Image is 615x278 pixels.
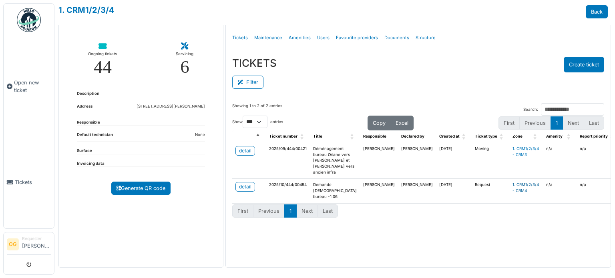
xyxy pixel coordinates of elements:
[439,134,460,138] span: Created at
[232,57,277,69] h3: TICKETS
[310,143,360,179] td: Déménagement bureau Oriane vers [PERSON_NAME] et [PERSON_NAME] vers ancien infra
[239,147,251,154] div: detail
[14,79,51,94] span: Open new ticket
[310,179,360,203] td: Demande [DEMOGRAPHIC_DATA] bureau -1.06
[232,204,338,218] nav: pagination
[512,182,539,193] a: 1. CRM1/2/3/4 - CRM4
[82,36,123,82] a: Ongoing tickets 44
[77,132,113,141] dt: Default technician
[475,134,497,138] span: Ticket type
[586,5,608,18] a: Back
[77,161,105,167] dt: Invoicing data
[77,104,92,113] dt: Address
[472,143,509,179] td: Moving
[111,182,171,195] a: Generate QR code
[564,57,604,72] button: Create ticket
[284,204,297,218] button: 1
[551,116,563,130] button: 1
[77,148,92,154] dt: Surface
[512,134,523,138] span: Zone
[176,50,193,58] div: Servicing
[436,179,472,203] td: [DATE]
[22,236,51,253] li: [PERSON_NAME]
[546,134,563,138] span: Amenity
[314,28,333,47] a: Users
[15,178,51,186] span: Tickets
[436,143,472,179] td: [DATE]
[235,146,255,156] a: detail
[360,143,398,179] td: [PERSON_NAME]
[22,236,51,242] div: Requester
[363,134,386,138] span: Responsible
[269,134,297,138] span: Ticket number
[285,28,314,47] a: Amenities
[360,179,398,203] td: [PERSON_NAME]
[4,36,54,136] a: Open new ticket
[88,50,117,58] div: Ongoing tickets
[381,28,412,47] a: Documents
[58,5,115,15] a: 1. CRM1/2/3/4
[169,36,200,82] a: Servicing 6
[580,134,608,138] span: Report priority
[333,28,381,47] a: Favourite providers
[94,58,112,76] div: 44
[543,143,577,179] td: n/a
[77,91,99,97] dt: Description
[543,179,577,203] td: n/a
[251,28,285,47] a: Maintenance
[401,134,424,138] span: Declared by
[412,28,439,47] a: Structure
[396,120,408,126] span: Excel
[17,8,41,32] img: Badge_color-CXgf-gQk.svg
[462,130,467,143] span: Created at: Activate to sort
[373,120,386,126] span: Copy
[180,58,189,76] div: 6
[368,116,391,130] button: Copy
[77,120,100,126] dt: Responsible
[567,130,572,143] span: Amenity: Activate to sort
[398,143,436,179] td: [PERSON_NAME]
[232,116,283,128] label: Show entries
[195,132,205,138] dd: None
[390,116,414,130] button: Excel
[232,76,263,89] button: Filter
[498,116,604,130] nav: pagination
[523,107,538,113] label: Search:
[350,130,355,143] span: Title: Activate to sort
[500,130,504,143] span: Ticket type: Activate to sort
[4,136,54,229] a: Tickets
[398,179,436,203] td: [PERSON_NAME]
[243,116,267,128] select: Showentries
[7,236,51,255] a: OG Requester[PERSON_NAME]
[239,183,251,190] div: detail
[266,143,310,179] td: 2025/09/444/00421
[232,103,282,116] div: Showing 1 to 2 of 2 entries
[235,182,255,192] a: detail
[313,134,322,138] span: Title
[610,130,615,143] span: Report priority: Activate to sort
[137,104,205,110] dd: [STREET_ADDRESS][PERSON_NAME]
[7,238,19,250] li: OG
[533,130,538,143] span: Zone: Activate to sort
[512,146,539,157] a: 1. CRM1/2/3/4 - CRM3
[266,179,310,203] td: 2025/10/444/00494
[229,28,251,47] a: Tickets
[472,179,509,203] td: Request
[300,130,305,143] span: Ticket number: Activate to sort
